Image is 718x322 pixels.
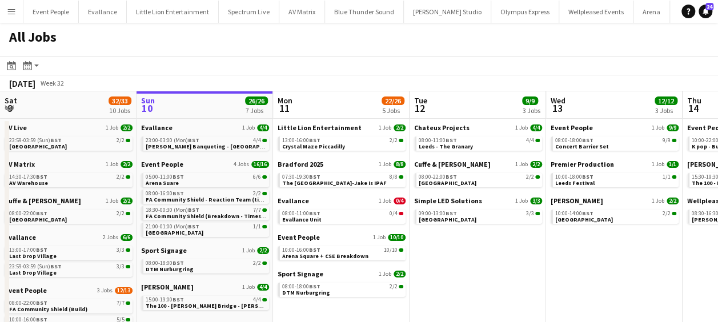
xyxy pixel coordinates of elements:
[379,271,391,277] span: 1 Job
[173,259,184,267] span: BST
[663,138,671,143] span: 9/9
[551,123,679,160] div: Event People1 Job9/908:00-18:00BST9/9Concert Barrier Set
[117,174,125,180] span: 2/2
[9,211,47,216] span: 08:00-22:00
[633,1,670,23] button: Arena
[141,160,269,246] div: Event People4 Jobs16/1605:00-11:00BST6/6Arena Suare08:00-16:00BST2/2FA Community Shield - Reactio...
[559,1,633,23] button: Wellpleased Events
[526,211,534,216] span: 3/3
[419,174,457,180] span: 08:00-22:00
[530,161,542,168] span: 2/2
[5,233,133,241] a: Evallance2 Jobs6/6
[5,233,36,241] span: Evallance
[146,174,184,180] span: 05:00-11:00
[173,190,184,197] span: BST
[117,138,125,143] span: 2/2
[551,95,565,106] span: Wed
[282,173,403,186] a: 07:30-19:30BST8/8The [GEOGRAPHIC_DATA]-Jake is IPAF
[38,79,66,87] span: Week 32
[257,247,269,254] span: 2/2
[9,210,130,223] a: 08:00-22:00BST2/2[GEOGRAPHIC_DATA]
[173,296,184,303] span: BST
[5,196,81,205] span: Cuffe & Taylor
[117,264,125,269] span: 3/3
[242,124,255,131] span: 1 Job
[282,252,368,260] span: Arena Square + CSE Breakdown
[555,210,676,223] a: 10:00-14:00BST2/2[GEOGRAPHIC_DATA]
[9,174,47,180] span: 14:30-17:30
[379,161,391,168] span: 1 Job
[414,196,542,226] div: Simple LED Solutions1 Job3/309:00-13:00BST3/3[GEOGRAPHIC_DATA]
[146,259,267,272] a: 08:00-18:00BST2/2DTM Nurburgring
[109,96,131,105] span: 32/33
[9,264,62,269] span: 23:59-03:59 (Sun)
[555,136,676,150] a: 08:00-18:00BST9/9Concert Barrier Set
[121,161,133,168] span: 2/2
[141,123,269,132] a: Evallance1 Job4/4
[535,212,540,215] span: 3/3
[278,269,323,278] span: Sport Signage
[5,196,133,205] a: Cuffe & [PERSON_NAME]1 Job2/2
[146,196,285,203] span: FA Community Shield - Reaction Team (times TBC)
[419,173,540,186] a: 08:00-22:00BST2/2[GEOGRAPHIC_DATA]
[555,174,593,180] span: 10:00-18:00
[526,138,534,143] span: 4/4
[282,174,320,180] span: 07:30-19:30
[414,160,491,168] span: Cuffe & Taylor
[384,247,398,253] span: 10/10
[5,123,133,160] div: AV Live1 Job2/223:59-03:59 (Sun)BST2/2[GEOGRAPHIC_DATA]
[126,175,130,179] span: 2/2
[146,265,194,273] span: DTM Nurburgring
[390,138,398,143] span: 2/2
[685,102,701,115] span: 14
[257,124,269,131] span: 4/4
[278,233,406,241] a: Event People1 Job10/10
[309,246,320,253] span: BST
[262,298,267,301] span: 4/4
[382,96,404,105] span: 22/26
[278,123,362,132] span: Little Lion Entertainment
[276,102,292,115] span: 11
[282,284,320,289] span: 08:00-18:00
[414,95,427,106] span: Tue
[663,174,671,180] span: 1/1
[141,160,183,168] span: Event People
[126,265,130,268] span: 3/3
[419,179,476,187] span: Halifax Square Chapel
[672,139,676,142] span: 9/9
[555,138,593,143] span: 08:00-18:00
[146,190,267,203] a: 08:00-16:00BST2/2FA Community Shield - Reaction Team (times TBC)
[242,247,255,254] span: 1 Job
[146,223,267,236] a: 21:00-01:00 (Mon)BST1/1[GEOGRAPHIC_DATA]
[530,198,542,204] span: 3/3
[146,191,184,196] span: 08:00-16:00
[667,198,679,204] span: 2/2
[50,263,62,270] span: BST
[141,160,269,168] a: Event People4 Jobs16/16
[146,212,274,220] span: FA Community Shield (Breakdown - Times tbc)
[388,234,406,241] span: 10/10
[382,106,404,115] div: 5 Jobs
[279,1,325,23] button: AV Matrix
[9,263,130,276] a: 23:59-03:59 (Sun)BST3/3Last Drop Village
[282,289,330,296] span: DTM Nurburgring
[126,318,130,321] span: 5/5
[373,234,386,241] span: 1 Job
[126,139,130,142] span: 2/2
[551,160,614,168] span: Premier Production
[419,138,457,143] span: 08:00-11:00
[103,234,118,241] span: 2 Jobs
[282,136,403,150] a: 13:00-16:00BST2/2Crystal Maze Piccadilly
[141,246,269,283] div: Sport Signage1 Job2/208:00-18:00BST2/2DTM Nurburgring
[50,136,62,144] span: BST
[115,287,133,294] span: 12/13
[394,124,406,131] span: 2/2
[446,136,457,144] span: BST
[582,210,593,217] span: BST
[97,287,113,294] span: 3 Jobs
[705,3,713,10] span: 24
[5,160,133,196] div: AV Matrix1 Job2/214:30-17:30BST2/2AV Warehouse
[535,175,540,179] span: 2/2
[234,161,249,168] span: 4 Jobs
[414,196,482,205] span: Simple LED Solutions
